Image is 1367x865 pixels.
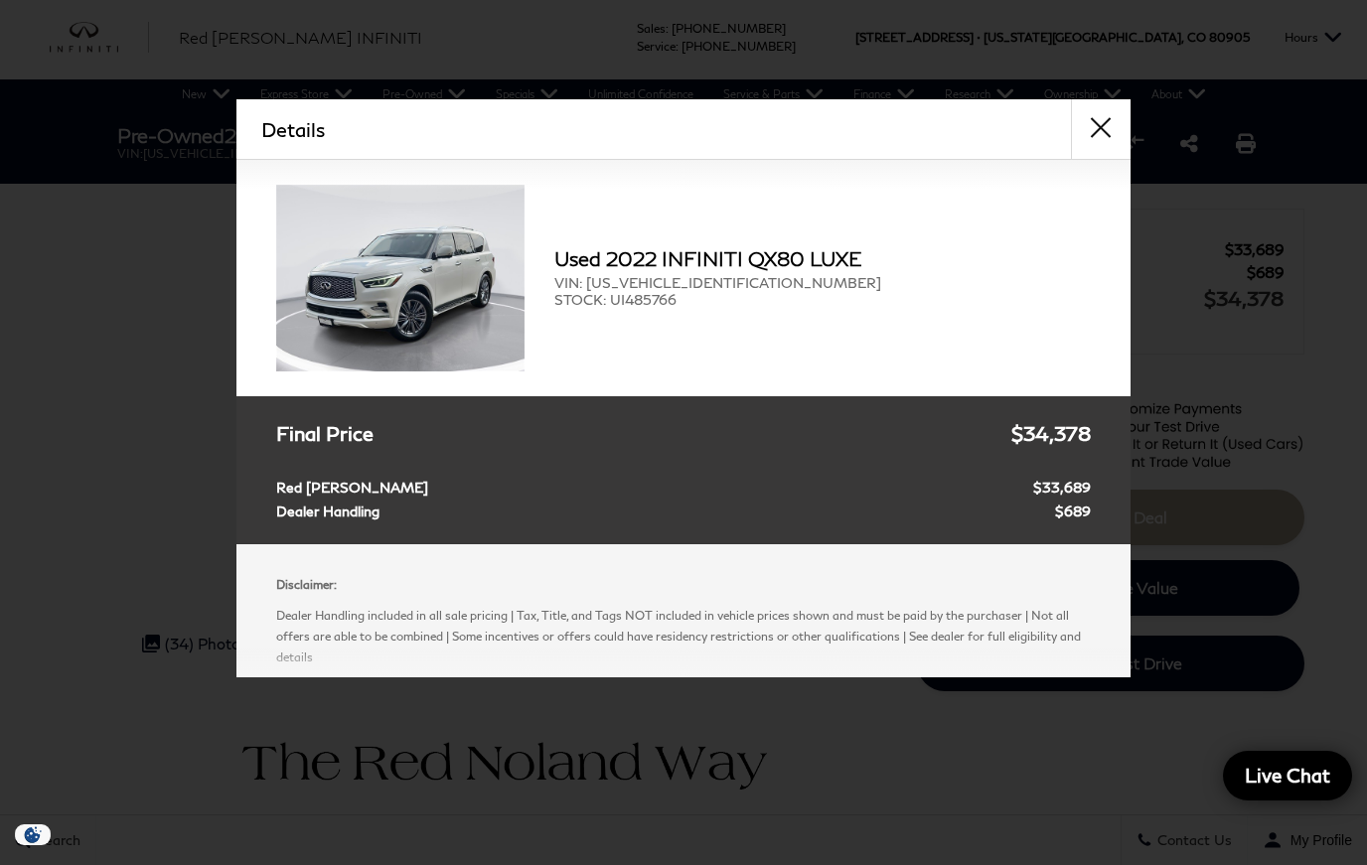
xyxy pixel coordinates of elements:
[554,247,1091,269] h2: Used 2022 INFINITI QX80 LUXE
[1223,751,1352,800] a: Live Chat
[276,416,1091,451] a: Final Price $34,378
[276,476,1091,501] a: Red [PERSON_NAME] $33,689
[276,577,337,592] strong: Disclaimer:
[1235,763,1340,788] span: Live Chat
[1011,416,1091,451] span: $34,378
[276,185,525,371] img: 2022 INFINITI QX80 LUXE
[554,291,1091,308] span: STOCK: UI485766
[276,677,1091,719] p: While great effort is made to ensure the accuracy of the information on this site, errors do occu...
[276,416,383,451] span: Final Price
[276,476,438,501] span: Red [PERSON_NAME]
[1071,99,1131,159] button: close
[1033,476,1091,501] span: $33,689
[276,500,1091,524] a: Dealer Handling $689
[10,824,56,845] img: Opt-Out Icon
[554,274,1091,291] span: VIN: [US_VEHICLE_IDENTIFICATION_NUMBER]
[1055,500,1091,524] span: $689
[10,824,56,845] section: Click to Open Cookie Consent Modal
[236,99,1131,160] div: Details
[276,605,1091,667] p: Dealer Handling included in all sale pricing | Tax, Title, and Tags NOT included in vehicle price...
[276,500,389,524] span: Dealer Handling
